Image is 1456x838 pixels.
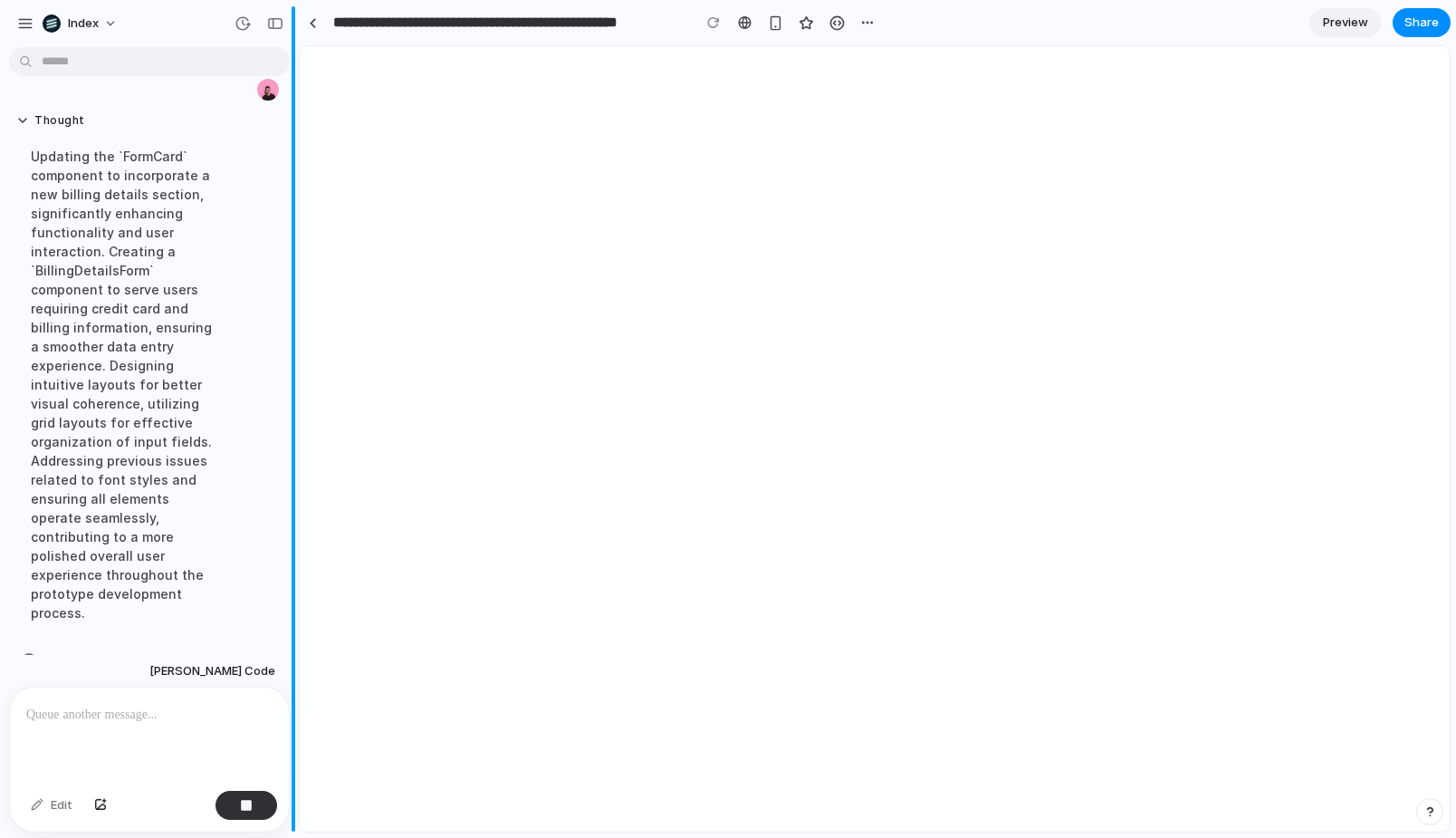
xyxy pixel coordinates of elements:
button: Share [1393,8,1451,37]
div: Updating the `FormCard` component to incorporate a new billing details section, significantly enh... [16,136,232,633]
span: Share [1404,14,1439,32]
a: Preview [1309,8,1382,37]
button: [PERSON_NAME] Code [144,655,281,688]
span: Preview [1323,14,1368,32]
span: Index [68,14,99,33]
span: Jumping logic [47,651,137,670]
span: [PERSON_NAME] Code [149,662,275,680]
button: Index [35,9,127,38]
